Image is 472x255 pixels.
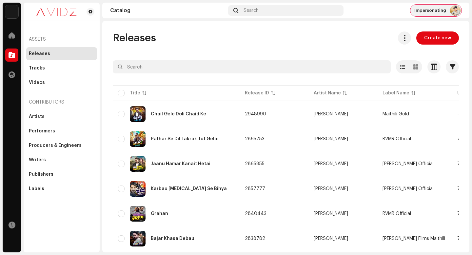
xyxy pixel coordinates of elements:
re-m-nav-item: Tracks [26,62,97,75]
div: Title [130,90,140,96]
div: Writers [29,157,46,163]
div: Karbau Tora Se Bihya [151,186,227,191]
div: Release ID [245,90,269,96]
re-m-nav-item: Artists [26,110,97,123]
re-m-nav-item: Producers & Engineers [26,139,97,152]
img: 8baf7bc2-60ac-4dd6-9d2d-60c03621214f [450,5,461,16]
span: Rakesh Pasman Official [383,162,434,166]
div: Jaanu Hamar Kanait Hetai [151,162,210,166]
div: Artist Name [314,90,341,96]
re-m-nav-item: Releases [26,47,97,60]
img: 84a615ef-19b9-4e27-95ef-afccca189a0e [130,106,146,122]
span: 2838782 [245,236,265,241]
span: 2857777 [245,186,265,191]
span: Impersonating [414,8,446,13]
span: Rakesh Pasman [314,236,372,241]
span: 2865855 [245,162,265,166]
img: 70d3fddc-a6e5-4e07-a213-16c116156ea5 [130,156,146,172]
div: Pathar Se Dil Takrak Tut Gelai [151,137,219,141]
re-m-nav-item: Labels [26,182,97,195]
div: Artists [29,114,45,119]
span: Ranjit Ranjan [314,186,372,191]
span: — [457,112,462,116]
span: Rakesh Pasman [314,112,372,116]
span: Rakesh Pasman [314,162,372,166]
div: Performers [29,128,55,134]
span: 2948990 [245,112,266,116]
div: Grahan [151,211,168,216]
img: 0c631eef-60b6-411a-a233-6856366a70de [29,8,84,16]
img: a4f6462c-a27a-4f75-a717-4cca23398c26 [130,231,146,246]
img: 6078b86f-a2d9-4a9d-81d9-00f5ff7aaed4 [130,181,146,197]
div: Producers & Engineers [29,143,82,148]
div: Chail Gele Doli Chaid Ke [151,112,206,116]
div: Bajar Khasa Debau [151,236,194,241]
span: Search [244,8,259,13]
div: Labels [29,186,44,191]
re-m-nav-item: Performers [26,125,97,138]
span: RVMR Official [383,137,411,141]
span: 2840443 [245,211,266,216]
img: 10d72f0b-d06a-424f-aeaa-9c9f537e57b6 [5,5,18,18]
div: [PERSON_NAME] [314,211,348,216]
div: [PERSON_NAME] [314,137,348,141]
span: 2865753 [245,137,265,141]
img: 8706a1a4-c814-4deb-9c89-fe879eb5de12 [130,131,146,147]
div: Publishers [29,172,53,177]
div: [PERSON_NAME] [314,162,348,166]
span: Releases [113,31,156,45]
button: Create new [416,31,459,45]
div: Releases [29,51,50,56]
re-a-nav-header: Contributors [26,94,97,110]
div: Tracks [29,66,45,71]
div: [PERSON_NAME] [314,186,348,191]
input: Search [113,60,391,73]
span: RVMR Official [383,211,411,216]
div: Videos [29,80,45,85]
re-m-nav-item: Videos [26,76,97,89]
div: [PERSON_NAME] [314,236,348,241]
span: Maithili Gold [383,112,409,116]
span: Rakesh Pasman [314,137,372,141]
div: [PERSON_NAME] [314,112,348,116]
span: Ranjit Ranjan Official [383,186,434,191]
re-a-nav-header: Assets [26,31,97,47]
img: 52e3abf8-9cc8-41cf-98b9-f9daf9f73ff2 [130,206,146,222]
span: Samiksha Films Maithili [383,236,445,241]
span: Rakesh Pasman [314,211,372,216]
div: Label Name [383,90,409,96]
span: Create new [424,31,451,45]
re-m-nav-item: Publishers [26,168,97,181]
re-m-nav-item: Writers [26,153,97,167]
div: Catalog [110,8,226,13]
